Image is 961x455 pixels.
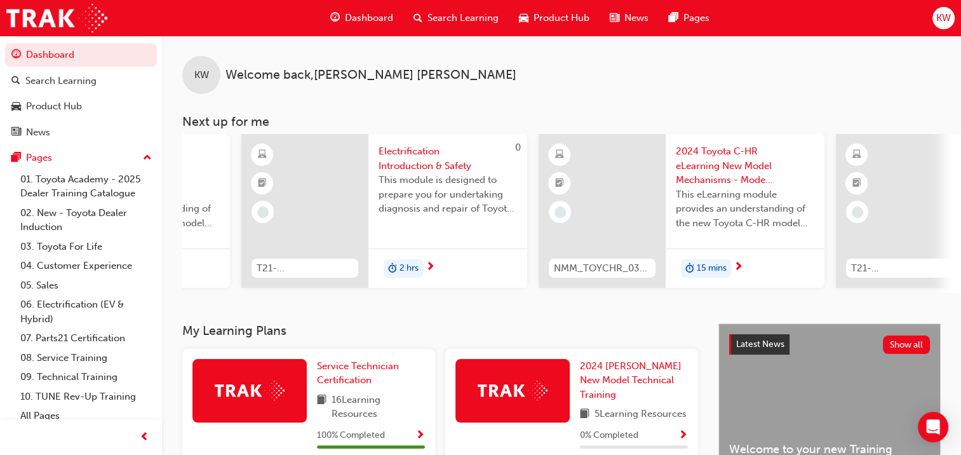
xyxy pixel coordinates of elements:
[936,11,951,25] span: KW
[5,146,157,170] button: Pages
[162,114,961,129] h3: Next up for me
[403,5,509,31] a: search-iconSearch Learning
[15,203,157,237] a: 02. New - Toyota Dealer Induction
[11,76,20,87] span: search-icon
[5,69,157,93] a: Search Learning
[11,153,21,164] span: pages-icon
[426,262,435,273] span: next-icon
[580,428,638,443] span: 0 % Completed
[182,323,698,338] h3: My Learning Plans
[555,147,564,163] span: learningResourceType_ELEARNING-icon
[257,261,353,276] span: T21-FOD_HVIS_PREREQ
[332,393,425,421] span: 16 Learning Resources
[415,428,425,444] button: Show Progress
[610,10,619,26] span: news-icon
[600,5,659,31] a: news-iconNews
[678,430,688,442] span: Show Progress
[11,101,21,112] span: car-icon
[659,5,720,31] a: pages-iconPages
[26,151,52,165] div: Pages
[415,430,425,442] span: Show Progress
[736,339,784,350] span: Latest News
[851,261,948,276] span: T21-PTFOR_PRE_READ
[15,348,157,368] a: 08. Service Training
[317,360,399,386] span: Service Technician Certification
[697,261,727,276] span: 15 mins
[257,207,269,218] span: learningRecordVerb_NONE-icon
[5,121,157,144] a: News
[539,134,824,288] a: NMM_TOYCHR_032024_MODULE_12024 Toyota C-HR eLearning New Model Mechanisms - Model Outline (Module...
[26,99,82,114] div: Product Hub
[258,175,267,192] span: booktick-icon
[729,334,930,355] a: Latest NewsShow all
[11,127,21,139] span: news-icon
[320,5,403,31] a: guage-iconDashboard
[515,142,521,153] span: 0
[580,359,688,402] a: 2024 [PERSON_NAME] New Model Technical Training
[918,412,948,442] div: Open Intercom Messenger
[478,381,548,400] img: Trak
[554,207,566,218] span: learningRecordVerb_NONE-icon
[427,11,499,25] span: Search Learning
[6,4,107,32] img: Trak
[330,10,340,26] span: guage-icon
[519,10,528,26] span: car-icon
[15,387,157,407] a: 10. TUNE Rev-Up Training
[669,10,678,26] span: pages-icon
[678,428,688,444] button: Show Progress
[379,173,517,216] span: This module is designed to prepare you for undertaking diagnosis and repair of Toyota & Lexus Ele...
[15,329,157,348] a: 07. Parts21 Certification
[15,406,157,426] a: All Pages
[734,262,743,273] span: next-icon
[15,170,157,203] a: 01. Toyota Academy - 2025 Dealer Training Catalogue
[5,95,157,118] a: Product Hub
[555,175,564,192] span: booktick-icon
[317,393,326,421] span: book-icon
[5,43,157,67] a: Dashboard
[388,261,397,277] span: duration-icon
[624,11,649,25] span: News
[317,428,385,443] span: 100 % Completed
[852,175,861,192] span: booktick-icon
[143,150,152,166] span: up-icon
[683,11,709,25] span: Pages
[379,144,517,173] span: Electrification Introduction & Safety
[241,134,527,288] a: 0T21-FOD_HVIS_PREREQElectrification Introduction & SafetyThis module is designed to prepare you f...
[413,10,422,26] span: search-icon
[595,407,687,423] span: 5 Learning Resources
[258,147,267,163] span: learningResourceType_ELEARNING-icon
[345,11,393,25] span: Dashboard
[676,187,814,231] span: This eLearning module provides an understanding of the new Toyota C-HR model line-up and their Ka...
[15,237,157,257] a: 03. Toyota For Life
[215,381,285,400] img: Trak
[883,336,931,354] button: Show all
[225,68,516,83] span: Welcome back , [PERSON_NAME] [PERSON_NAME]
[140,430,149,445] span: prev-icon
[554,261,650,276] span: NMM_TOYCHR_032024_MODULE_1
[852,147,861,163] span: learningResourceType_ELEARNING-icon
[15,276,157,295] a: 05. Sales
[580,360,682,400] span: 2024 [PERSON_NAME] New Model Technical Training
[400,261,419,276] span: 2 hrs
[676,144,814,187] span: 2024 Toyota C-HR eLearning New Model Mechanisms - Model Outline (Module 1)
[317,359,425,388] a: Service Technician Certification
[25,74,97,88] div: Search Learning
[15,256,157,276] a: 04. Customer Experience
[194,68,209,83] span: KW
[852,207,863,218] span: learningRecordVerb_NONE-icon
[580,407,589,423] span: book-icon
[11,50,21,61] span: guage-icon
[5,41,157,146] button: DashboardSearch LearningProduct HubNews
[509,5,600,31] a: car-iconProduct Hub
[534,11,589,25] span: Product Hub
[26,125,50,140] div: News
[932,7,955,29] button: KW
[15,295,157,329] a: 06. Electrification (EV & Hybrid)
[15,367,157,387] a: 09. Technical Training
[685,261,694,277] span: duration-icon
